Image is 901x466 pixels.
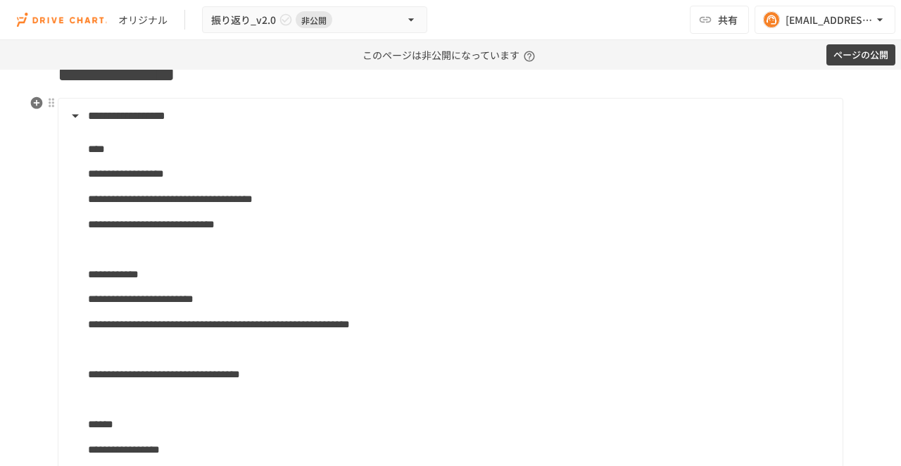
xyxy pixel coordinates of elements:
img: i9VDDS9JuLRLX3JIUyK59LcYp6Y9cayLPHs4hOxMB9W [17,8,107,31]
div: [EMAIL_ADDRESS][DOMAIN_NAME] [786,11,873,29]
span: 非公開 [296,13,332,27]
span: 共有 [718,12,738,27]
button: ページの公開 [826,44,895,66]
button: 振り返り_v2.0非公開 [202,6,427,34]
p: このページは非公開になっています [363,40,539,70]
button: [EMAIL_ADDRESS][DOMAIN_NAME] [755,6,895,34]
button: 共有 [690,6,749,34]
span: 振り返り_v2.0 [211,11,276,29]
div: オリジナル [118,13,168,27]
